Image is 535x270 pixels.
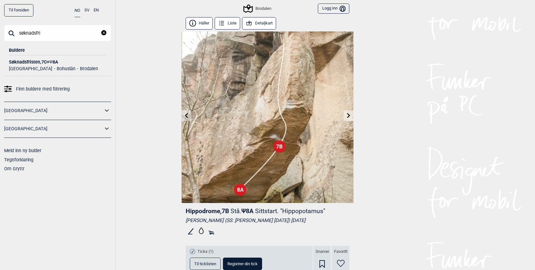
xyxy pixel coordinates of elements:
p: Stå. [231,207,241,215]
span: Hippodrome , 7B [186,207,229,215]
button: NO [75,4,80,17]
li: Brodalen [75,66,98,71]
button: Häller [186,17,213,30]
li: [GEOGRAPHIC_DATA] [9,66,52,71]
button: Liste [215,17,240,30]
img: Hippodrome [182,31,353,203]
div: Søknadsfristen , 7C+ 8A [9,60,106,64]
a: Meld inn ny bulder [4,148,41,153]
div: [PERSON_NAME] (SS: [PERSON_NAME] [DATE]) [DATE] [186,217,349,224]
span: Ψ [49,59,53,64]
li: Bohuslän [52,66,75,71]
a: Tegnforklaring [4,157,33,162]
p: Sittstart. "Hippopotamus" [255,207,325,215]
a: [GEOGRAPHIC_DATA] [4,124,103,133]
button: Til ticklisten [190,258,221,270]
a: [GEOGRAPHIC_DATA] [4,106,103,115]
button: SV [84,4,89,17]
a: Om Gryttr [4,166,25,171]
button: Detaljkart [242,17,276,30]
a: Finn buldere med filtrering [4,84,111,94]
span: Ticks (1) [197,249,214,254]
button: Registrer din tick [223,258,262,270]
span: Favoritt [334,249,347,254]
input: Søk på buldernavn, sted eller samling [4,25,111,41]
span: Finn buldere med filtrering [16,84,70,94]
a: Til forsiden [4,4,33,17]
div: Buldere [9,41,106,55]
span: Registrer din tick [227,262,258,266]
span: Ψ 8A [241,207,325,215]
div: Brodalen [244,5,271,12]
button: EN [94,4,99,17]
button: Logg inn [318,3,349,14]
span: Til ticklisten [194,262,216,266]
